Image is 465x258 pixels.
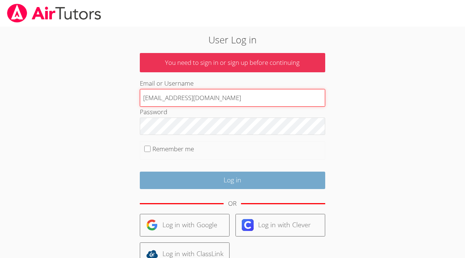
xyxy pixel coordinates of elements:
[146,219,158,231] img: google-logo-50288ca7cdecda66e5e0955fdab243c47b7ad437acaf1139b6f446037453330a.svg
[140,53,325,73] p: You need to sign in or sign up before continuing
[140,79,194,87] label: Email or Username
[242,219,254,231] img: clever-logo-6eab21bc6e7a338710f1a6ff85c0baf02591cd810cc4098c63d3a4b26e2feb20.svg
[6,4,102,23] img: airtutors_banner-c4298cdbf04f3fff15de1276eac7730deb9818008684d7c2e4769d2f7ddbe033.png
[235,214,325,236] a: Log in with Clever
[228,198,237,209] div: OR
[140,214,230,236] a: Log in with Google
[152,145,194,153] label: Remember me
[140,107,167,116] label: Password
[107,33,358,47] h2: User Log in
[140,172,325,189] input: Log in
